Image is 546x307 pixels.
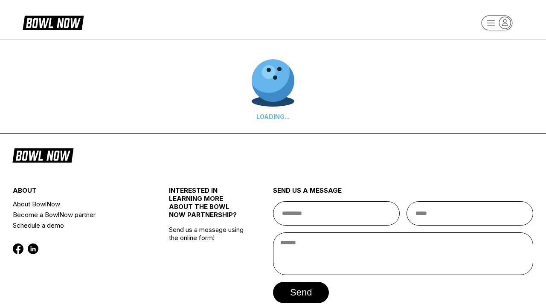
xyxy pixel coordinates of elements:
[273,186,533,201] div: send us a message
[169,186,247,226] div: INTERESTED IN LEARNING MORE ABOUT THE BOWL NOW PARTNERSHIP?
[13,199,143,209] a: About BowlNow
[13,220,143,231] a: Schedule a demo
[252,113,294,120] div: LOADING...
[13,186,143,199] div: about
[13,209,143,220] a: Become a BowlNow partner
[273,282,329,303] button: send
